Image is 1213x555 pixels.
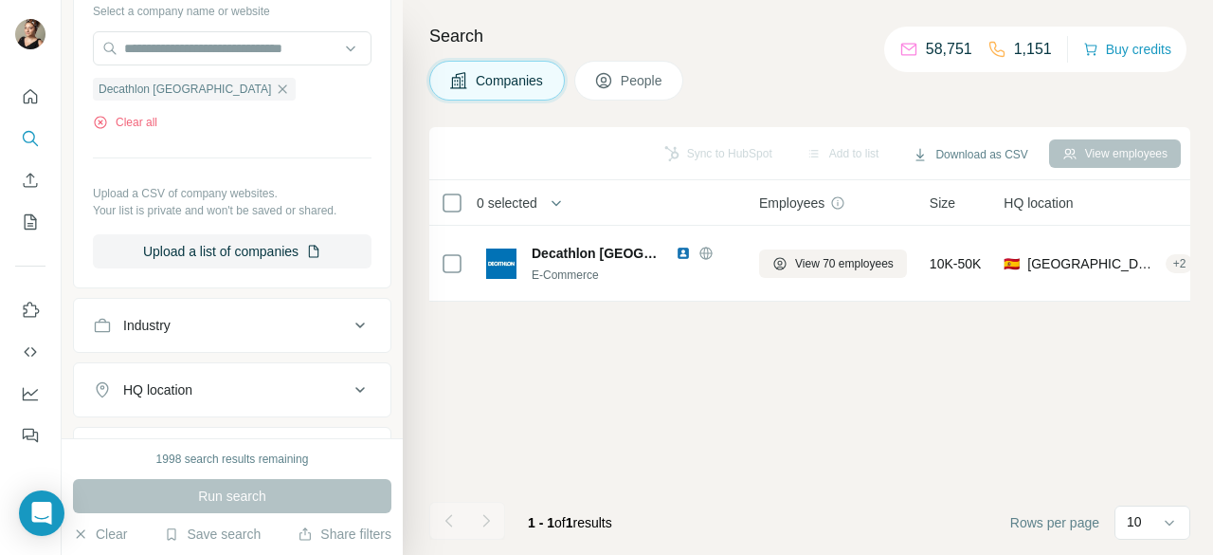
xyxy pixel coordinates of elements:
span: 1 [566,515,573,530]
button: Industry [74,303,390,348]
span: Rows per page [1010,513,1099,532]
div: E-Commerce [532,267,736,284]
div: + 2 [1166,255,1194,272]
span: 🇪🇸 [1004,254,1020,273]
button: Search [15,121,45,156]
button: Clear [73,525,127,544]
h4: Search [429,23,1190,49]
button: Annual revenue ($) [74,432,390,477]
p: 1,151 [1014,38,1052,61]
span: View 70 employees [795,255,894,272]
span: HQ location [1004,194,1073,213]
button: Use Surfe API [15,335,45,369]
button: HQ location [74,367,390,413]
span: Employees [759,194,824,213]
span: Companies [476,71,545,90]
span: People [621,71,664,90]
div: HQ location [123,380,192,399]
button: Quick start [15,80,45,114]
button: Use Surfe on LinkedIn [15,293,45,327]
p: 58,751 [926,38,972,61]
button: Share filters [298,525,391,544]
button: Feedback [15,418,45,453]
p: Upload a CSV of company websites. [93,185,371,202]
span: results [528,515,612,530]
span: 0 selected [477,194,537,213]
img: LinkedIn logo [676,246,691,261]
button: Dashboard [15,377,45,411]
span: [GEOGRAPHIC_DATA], Community of [GEOGRAPHIC_DATA] [1027,254,1157,273]
button: Upload a list of companies [93,234,371,268]
button: Enrich CSV [15,163,45,197]
button: Buy credits [1083,36,1171,63]
button: My lists [15,205,45,239]
span: Decathlon [GEOGRAPHIC_DATA] [532,244,666,263]
div: Industry [123,316,171,335]
span: Decathlon [GEOGRAPHIC_DATA] [99,81,271,98]
p: Your list is private and won't be saved or shared. [93,202,371,219]
img: Avatar [15,19,45,49]
div: Open Intercom Messenger [19,490,64,536]
button: View 70 employees [759,250,907,278]
div: 1998 search results remaining [156,451,309,468]
span: 10K-50K [930,254,981,273]
span: 1 - 1 [528,515,554,530]
span: of [554,515,566,530]
button: Download as CSV [899,140,1041,169]
img: Logo of Decathlon España [486,249,516,279]
button: Save search [164,525,261,544]
span: Size [930,194,955,213]
button: Clear all [93,114,157,131]
p: 10 [1127,512,1142,531]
